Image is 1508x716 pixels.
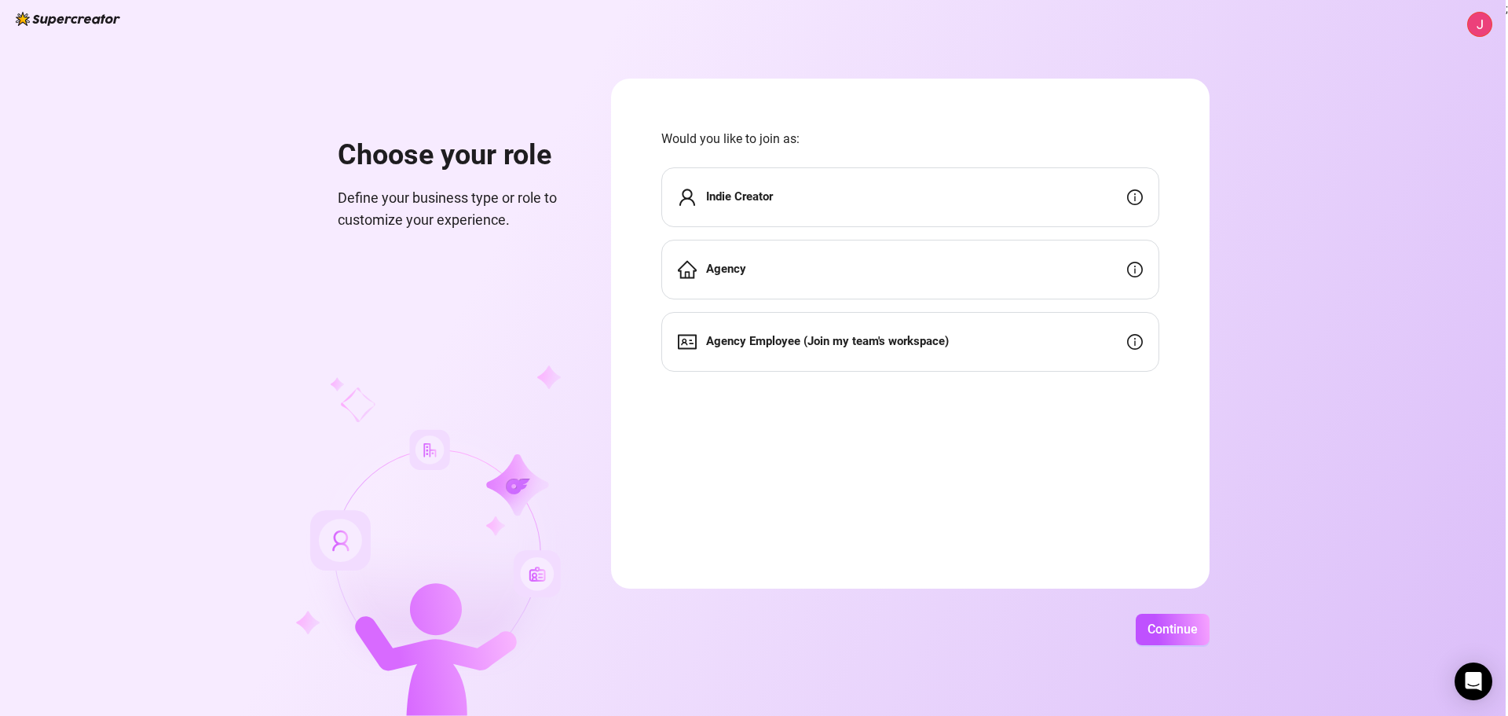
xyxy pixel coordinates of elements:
button: Continue [1136,614,1210,645]
span: info-circle [1127,189,1143,205]
img: logo [16,12,120,26]
img: ACg8ocLdgBp1-zPQAG5A0Ge0nDCCZlBso1JDhkfJhL4v3LU4F1zKDg=s96-c [1468,13,1492,36]
span: info-circle [1127,262,1143,277]
span: Define your business type or role to customize your experience. [338,187,573,232]
span: idcard [678,332,697,351]
span: home [678,260,697,279]
strong: Agency [706,262,746,276]
strong: Indie Creator [706,189,773,204]
span: info-circle [1127,334,1143,350]
div: Open Intercom Messenger [1455,663,1492,700]
span: user [678,188,697,207]
strong: Agency Employee (Join my team's workspace) [706,334,949,348]
span: Continue [1147,622,1198,637]
span: Would you like to join as: [661,129,1159,149]
h1: Choose your role [338,138,573,173]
